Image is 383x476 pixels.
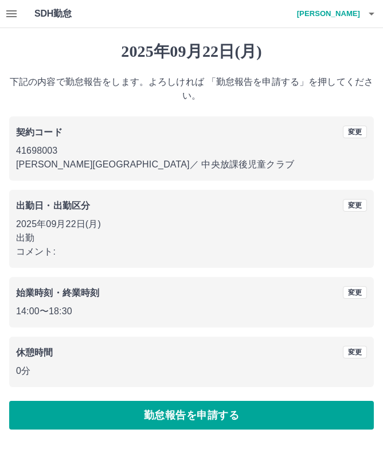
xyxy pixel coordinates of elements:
[16,158,367,171] p: [PERSON_NAME][GEOGRAPHIC_DATA] ／ 中央放課後児童クラブ
[343,286,367,299] button: 変更
[16,364,367,378] p: 0分
[16,245,367,259] p: コメント:
[16,217,367,231] p: 2025年09月22日(月)
[343,346,367,358] button: 変更
[343,199,367,212] button: 変更
[16,305,367,318] p: 14:00 〜 18:30
[16,127,62,137] b: 契約コード
[16,231,367,245] p: 出勤
[9,401,374,430] button: 勤怠報告を申請する
[16,201,90,210] b: 出勤日・出勤区分
[9,75,374,103] p: 下記の内容で勤怠報告をします。よろしければ 「勤怠報告を申請する」を押してください。
[9,42,374,61] h1: 2025年09月22日(月)
[16,348,53,357] b: 休憩時間
[343,126,367,138] button: 変更
[16,288,99,298] b: 始業時刻・終業時刻
[16,144,367,158] p: 41698003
